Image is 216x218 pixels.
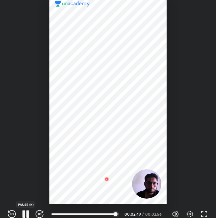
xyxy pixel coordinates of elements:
div: / [142,212,144,216]
div: 00:02:49 [124,212,141,216]
div: 00:02:56 [145,212,163,216]
img: wMgqJGBwKWe8AAAAABJRU5ErkJggg== [103,175,111,183]
img: logo.2a7e12a2.svg [55,1,90,7]
div: PAUSE (K) [16,202,35,207]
